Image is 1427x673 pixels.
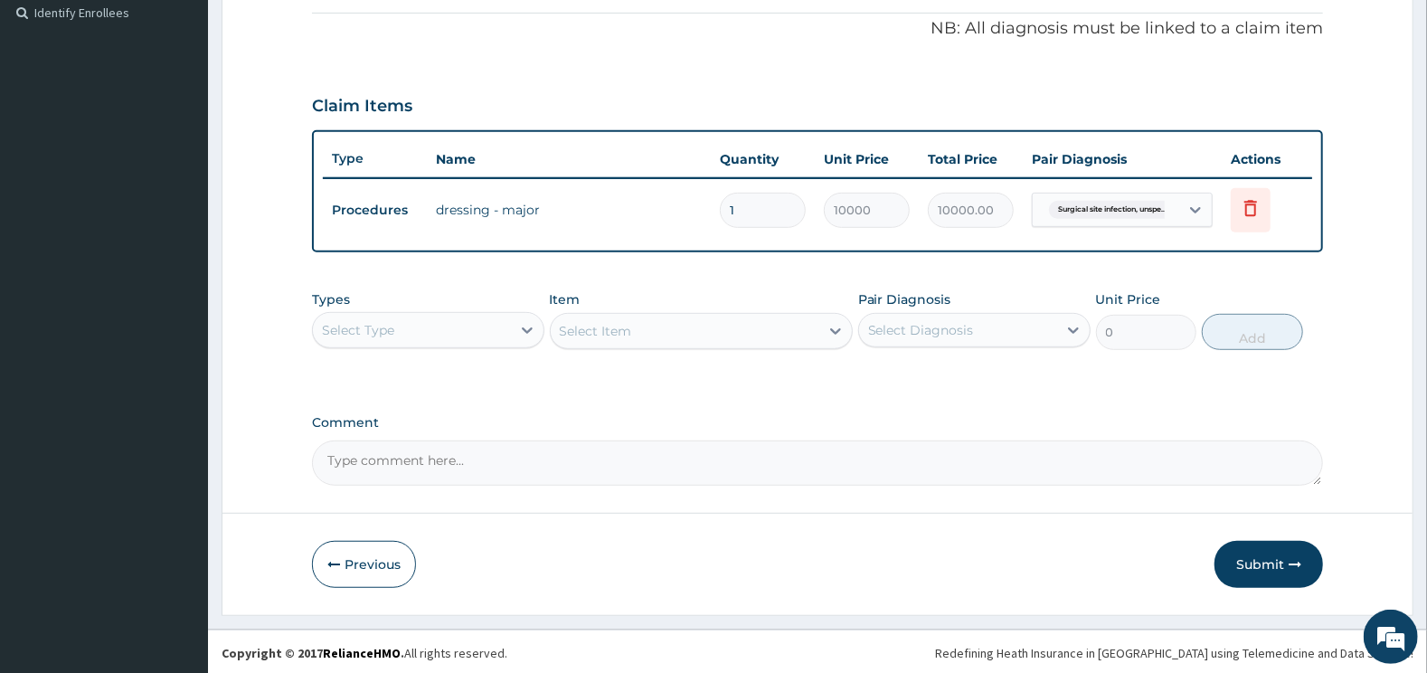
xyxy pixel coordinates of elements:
[550,290,581,308] label: Item
[815,141,919,177] th: Unit Price
[323,194,427,227] td: Procedures
[427,192,712,228] td: dressing - major
[1049,201,1176,219] span: Surgical site infection, unspe...
[1202,314,1303,350] button: Add
[1214,541,1323,588] button: Submit
[322,321,394,339] div: Select Type
[105,213,250,396] span: We're online!
[312,541,416,588] button: Previous
[312,17,1324,41] p: NB: All diagnosis must be linked to a claim item
[312,97,412,117] h3: Claim Items
[323,142,427,175] th: Type
[711,141,815,177] th: Quantity
[858,290,951,308] label: Pair Diagnosis
[312,292,350,308] label: Types
[868,321,974,339] div: Select Diagnosis
[9,466,345,529] textarea: Type your message and hit 'Enter'
[1222,141,1312,177] th: Actions
[1023,141,1222,177] th: Pair Diagnosis
[1096,290,1161,308] label: Unit Price
[919,141,1023,177] th: Total Price
[427,141,712,177] th: Name
[222,645,404,661] strong: Copyright © 2017 .
[94,101,304,125] div: Chat with us now
[312,415,1324,431] label: Comment
[297,9,340,52] div: Minimize live chat window
[935,644,1413,662] div: Redefining Heath Insurance in [GEOGRAPHIC_DATA] using Telemedicine and Data Science!
[323,645,401,661] a: RelianceHMO
[33,90,73,136] img: d_794563401_company_1708531726252_794563401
